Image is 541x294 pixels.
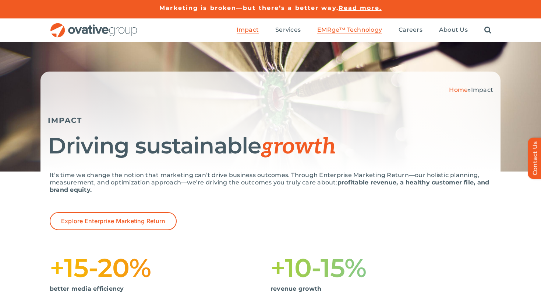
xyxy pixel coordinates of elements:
[449,86,493,93] span: »
[48,134,493,159] h1: Driving sustainable
[261,134,336,160] span: growth
[484,26,491,34] a: Search
[50,212,177,230] a: Explore Enterprise Marketing Return
[270,256,491,280] h1: +10-15%
[50,179,489,193] strong: profitable revenue, a healthy customer file, and brand equity.
[449,86,468,93] a: Home
[471,86,493,93] span: Impact
[50,22,138,29] a: OG_Full_horizontal_RGB
[270,285,321,292] strong: revenue growth
[159,4,339,11] a: Marketing is broken—but there’s a better way.
[399,26,422,34] a: Careers
[275,26,301,34] a: Services
[61,218,165,225] span: Explore Enterprise Marketing Return
[50,256,270,280] h1: +15-20%
[50,285,124,292] strong: better media efficiency
[50,172,491,194] p: It’s time we change the notion that marketing can’t drive business outcomes. Through Enterprise M...
[48,116,493,125] h5: IMPACT
[439,26,468,34] a: About Us
[237,18,491,42] nav: Menu
[237,26,259,34] a: Impact
[317,26,382,34] a: EMRge™ Technology
[339,4,382,11] a: Read more.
